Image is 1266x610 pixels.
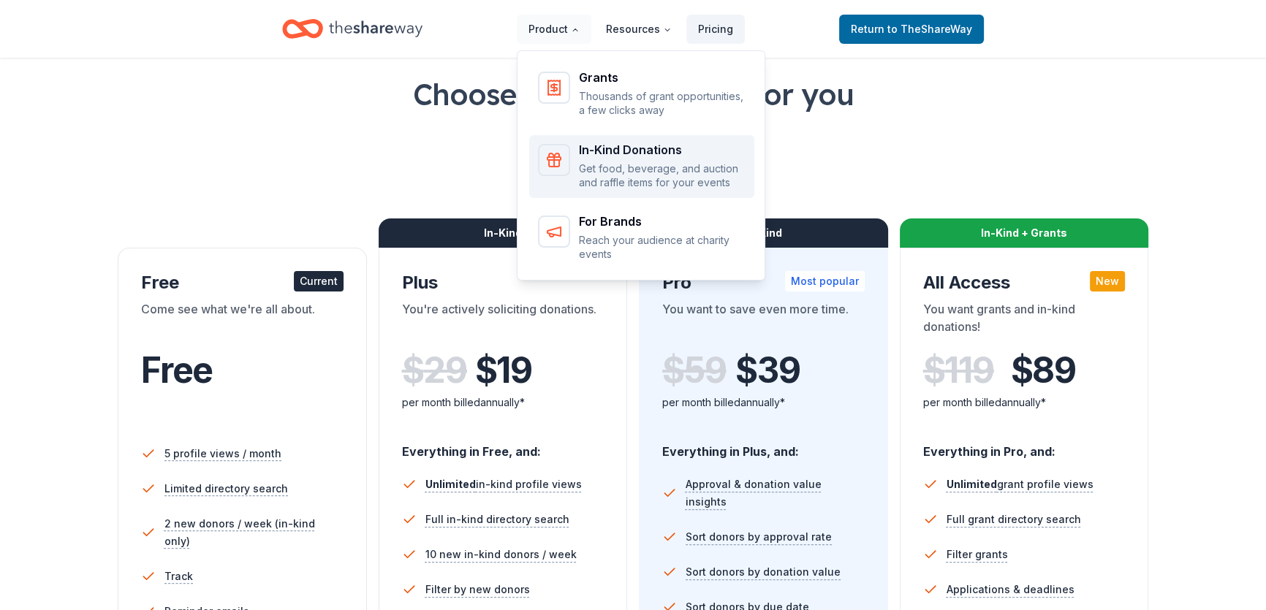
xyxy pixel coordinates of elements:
div: You're actively soliciting donations. [402,300,604,341]
a: Home [282,12,422,46]
span: 5 profile views / month [164,445,281,462]
a: GrantsThousands of grant opportunities, a few clicks away [529,63,754,126]
span: 10 new in-kind donors / week [425,546,577,563]
div: In-Kind + Grants [900,218,1149,248]
div: per month billed annually* [923,394,1126,411]
span: Return [851,20,972,38]
div: Come see what we're all about. [141,300,344,341]
button: Product [517,15,591,44]
nav: Main [517,12,745,46]
div: You want grants and in-kind donations! [923,300,1126,341]
span: Filter grants [947,546,1008,563]
p: Reach your audience at charity events [579,233,746,262]
span: Free [141,348,213,392]
div: You want to save even more time. [662,300,865,341]
span: grant profile views [947,478,1093,490]
div: In-Kind [379,218,628,248]
div: per month billed annually* [662,394,865,411]
div: Pro [662,271,865,294]
span: Approval & donation value insights [686,476,865,511]
button: Resources [594,15,683,44]
div: Most popular [785,271,865,291]
h1: Choose the perfect plan for you [58,74,1208,115]
div: Current [294,271,344,291]
span: Applications & deadlines [947,581,1074,598]
a: In-Kind DonationsGet food, beverage, and auction and raffle items for your events [529,135,754,199]
p: Get food, beverage, and auction and raffle items for your events [579,161,746,190]
div: For Brands [579,216,746,227]
div: per month billed annually* [402,394,604,411]
a: Returnto TheShareWay [839,15,984,44]
div: Free [141,271,344,294]
span: Unlimited [425,478,476,490]
div: New [1090,271,1125,291]
span: $ 19 [475,350,532,391]
span: Sort donors by donation value [686,563,841,581]
span: Full in-kind directory search [425,511,569,528]
span: Sort donors by approval rate [686,528,832,546]
div: All Access [923,271,1126,294]
span: $ 89 [1011,350,1076,391]
div: Everything in Pro, and: [923,430,1126,461]
span: Unlimited [947,478,997,490]
a: For BrandsReach your audience at charity events [529,207,754,270]
span: Filter by new donors [425,581,530,598]
div: Plus [402,271,604,294]
div: In-Kind Donations [579,144,746,156]
a: Pricing [686,15,745,44]
span: to TheShareWay [887,23,972,35]
p: Thousands of grant opportunities, a few clicks away [579,89,746,118]
span: Limited directory search [164,480,288,497]
div: Everything in Free, and: [402,430,604,461]
span: Full grant directory search [947,511,1081,528]
div: Product [518,51,766,282]
div: Grants [579,72,746,83]
span: 2 new donors / week (in-kind only) [164,515,344,550]
span: Track [164,568,193,585]
div: Everything in Plus, and: [662,430,865,461]
span: $ 39 [735,350,800,391]
span: in-kind profile views [425,478,582,490]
